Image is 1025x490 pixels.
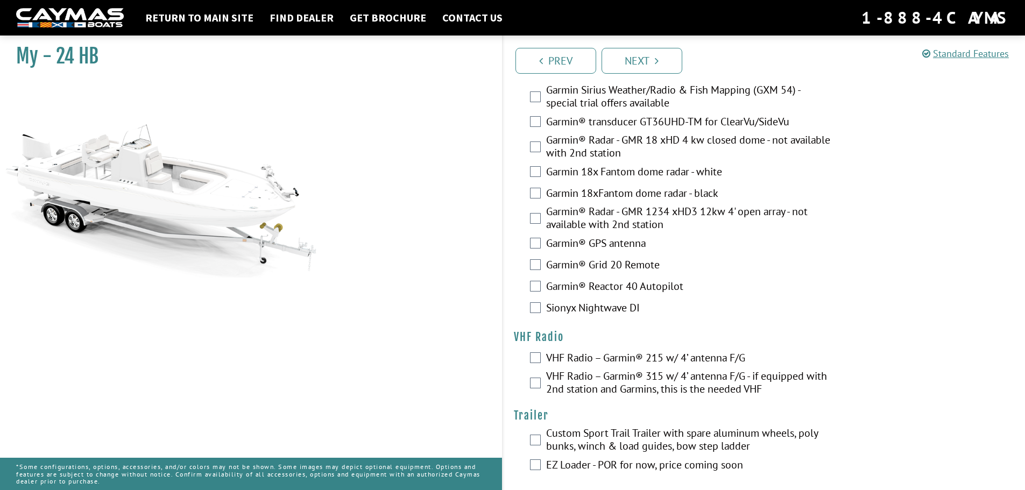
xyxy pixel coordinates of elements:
[16,458,486,490] p: *Some configurations, options, accessories, and/or colors may not be shown. Some images may depic...
[546,280,833,295] label: Garmin® Reactor 40 Autopilot
[922,47,1009,60] a: Standard Features
[16,44,475,68] h1: My - 24 HB
[602,48,682,74] a: Next
[344,11,432,25] a: Get Brochure
[546,115,833,131] label: Garmin® transducer GT36UHD-TM for ClearVu/SideVu
[861,6,1009,30] div: 1-888-4CAYMAS
[140,11,259,25] a: Return to main site
[546,427,833,455] label: Custom Sport Trail Trailer with spare aluminum wheels, poly bunks, winch & load guides, bow step ...
[515,48,596,74] a: Prev
[16,8,124,28] img: white-logo-c9c8dbefe5ff5ceceb0f0178aa75bf4bb51f6bca0971e226c86eb53dfe498488.png
[514,409,1015,422] h4: Trailer
[514,330,1015,344] h4: VHF Radio
[546,351,833,367] label: VHF Radio – Garmin® 215 w/ 4’ antenna F/G
[546,165,833,181] label: Garmin 18x Fantom dome radar - white
[546,237,833,252] label: Garmin® GPS antenna
[437,11,508,25] a: Contact Us
[546,187,833,202] label: Garmin 18xFantom dome radar - black
[546,258,833,274] label: Garmin® Grid 20 Remote
[546,458,833,474] label: EZ Loader - POR for now, price coming soon
[264,11,339,25] a: Find Dealer
[546,133,833,162] label: Garmin® Radar - GMR 18 xHD 4 kw closed dome - not available with 2nd station
[546,370,833,398] label: VHF Radio – Garmin® 315 w/ 4’ antenna F/G - if equipped with 2nd station and Garmins, this is the...
[546,83,833,112] label: Garmin Sirius Weather/Radio & Fish Mapping (GXM 54) - special trial offers available
[546,205,833,233] label: Garmin® Radar - GMR 1234 xHD3 12kw 4' open array - not available with 2nd station
[546,301,833,317] label: Sionyx Nightwave DI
